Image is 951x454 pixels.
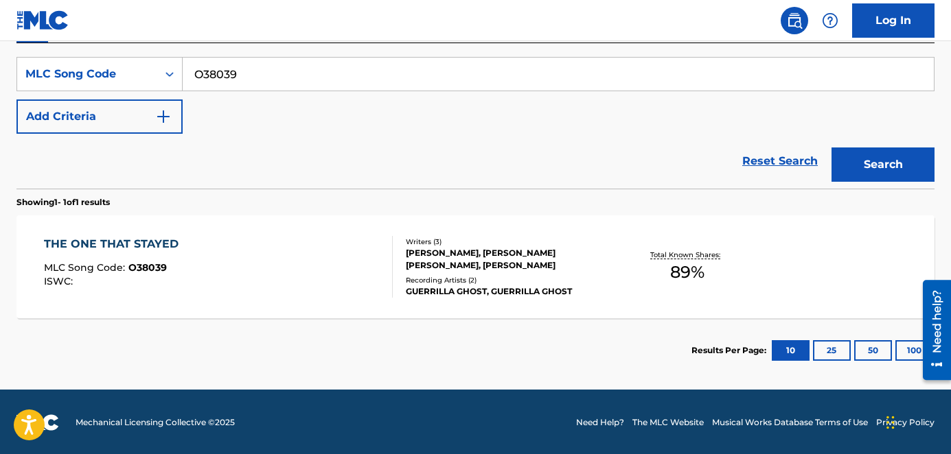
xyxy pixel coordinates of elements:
form: Search Form [16,57,935,189]
button: 50 [854,340,892,361]
a: Public Search [781,7,808,34]
button: 25 [813,340,851,361]
div: [PERSON_NAME], [PERSON_NAME] [PERSON_NAME], [PERSON_NAME] [406,247,611,272]
span: ISWC : [44,275,76,287]
a: Log In [852,3,935,38]
img: MLC Logo [16,10,69,30]
a: Musical Works Database Terms of Use [712,416,868,429]
div: GUERRILLA GHOST, GUERRILLA GHOST [406,285,611,298]
img: search [786,12,803,29]
a: Privacy Policy [876,416,935,429]
iframe: Chat Widget [882,388,951,454]
button: 10 [772,340,810,361]
span: 89 % [670,260,704,285]
div: THE ONE THAT STAYED [44,236,185,252]
span: MLC Song Code : [44,261,128,274]
div: Drag [886,402,895,443]
a: Need Help? [576,416,624,429]
div: MLC Song Code [25,66,149,82]
div: Recording Artists ( 2 ) [406,275,611,285]
img: 9d2ae6d4665cec9f34b9.svg [155,108,172,125]
button: Search [832,147,935,182]
img: logo [16,414,59,431]
p: Results Per Page: [691,344,770,357]
span: Mechanical Licensing Collective © 2025 [76,416,235,429]
img: help [822,12,838,29]
div: Help [816,7,844,34]
button: Add Criteria [16,99,183,134]
a: The MLC Website [632,416,704,429]
a: THE ONE THAT STAYEDMLC Song Code:O38039ISWC:Writers (3)[PERSON_NAME], [PERSON_NAME] [PERSON_NAME]... [16,215,935,318]
a: Reset Search [735,146,825,176]
button: 100 [895,340,933,361]
iframe: Resource Center [913,274,951,385]
p: Total Known Shares: [650,250,724,260]
span: O38039 [128,261,167,274]
p: Showing 1 - 1 of 1 results [16,196,110,208]
div: Writers ( 3 ) [406,237,611,247]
